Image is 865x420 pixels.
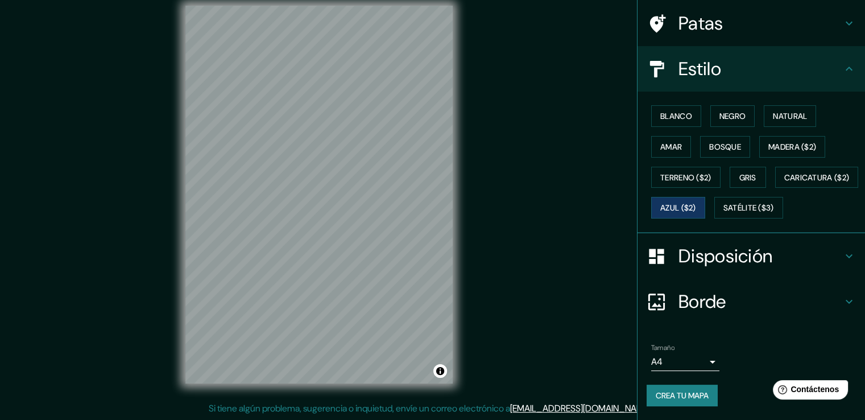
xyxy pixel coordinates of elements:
font: Negro [719,111,746,121]
button: Activar o desactivar atribución [433,364,447,378]
font: Estilo [678,57,721,81]
font: Patas [678,11,723,35]
button: Bosque [700,136,750,158]
font: Borde [678,290,726,314]
font: Tamaño [651,343,674,352]
button: Satélite ($3) [714,197,783,219]
div: Borde [638,279,865,324]
div: Estilo [638,46,865,92]
button: Crea tu mapa [647,385,718,406]
iframe: Lanzador de widgets de ayuda [764,376,852,407]
font: Terreno ($2) [660,172,711,183]
button: Caricatura ($2) [775,167,859,188]
font: Natural [773,111,807,121]
font: Madera ($2) [768,142,816,152]
font: Crea tu mapa [656,390,709,401]
button: Amar [651,136,691,158]
font: Amar [660,142,682,152]
button: Azul ($2) [651,197,705,219]
font: Azul ($2) [660,203,696,213]
div: Disposición [638,233,865,279]
button: Natural [764,105,816,127]
button: Blanco [651,105,701,127]
a: [EMAIL_ADDRESS][DOMAIN_NAME] [510,402,651,414]
font: Blanco [660,111,692,121]
font: Bosque [709,142,741,152]
button: Gris [730,167,766,188]
button: Madera ($2) [759,136,825,158]
font: Si tiene algún problema, sugerencia o inquietud, envíe un correo electrónico a [209,402,510,414]
font: A4 [651,356,663,368]
font: Satélite ($3) [723,203,774,213]
div: A4 [651,353,719,371]
button: Terreno ($2) [651,167,721,188]
button: Negro [710,105,755,127]
font: Gris [739,172,756,183]
div: Patas [638,1,865,46]
font: Disposición [678,244,772,268]
font: Caricatura ($2) [784,172,850,183]
canvas: Mapa [185,6,453,384]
